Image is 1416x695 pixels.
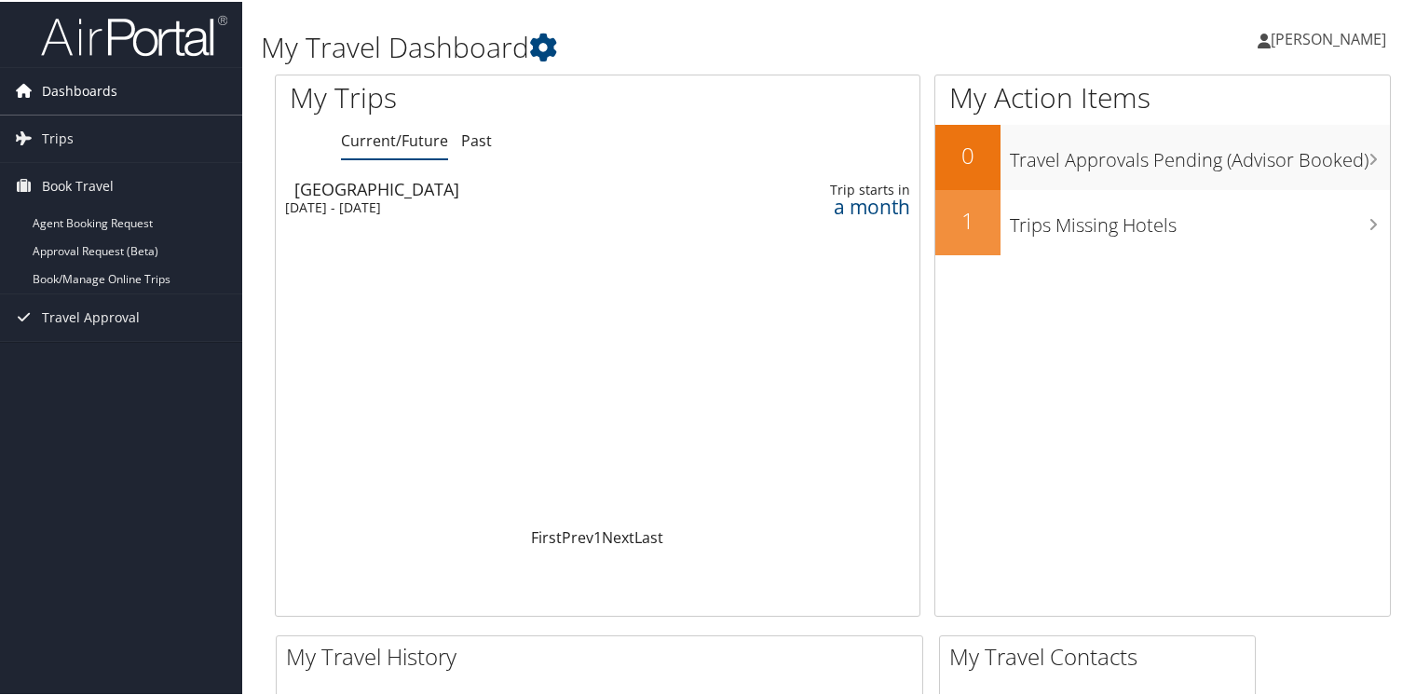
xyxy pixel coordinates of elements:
[1271,27,1386,48] span: [PERSON_NAME]
[42,66,117,113] span: Dashboards
[42,161,114,208] span: Book Travel
[602,525,634,546] a: Next
[42,293,140,339] span: Travel Approval
[773,180,909,197] div: Trip starts in
[531,525,562,546] a: First
[1010,201,1390,237] h3: Trips Missing Hotels
[949,639,1255,671] h2: My Travel Contacts
[935,123,1390,188] a: 0Travel Approvals Pending (Advisor Booked)
[935,188,1390,253] a: 1Trips Missing Hotels
[935,203,1001,235] h2: 1
[935,76,1390,116] h1: My Action Items
[261,26,1024,65] h1: My Travel Dashboard
[294,179,710,196] div: [GEOGRAPHIC_DATA]
[341,129,448,149] a: Current/Future
[285,198,701,214] div: [DATE] - [DATE]
[593,525,602,546] a: 1
[41,12,227,56] img: airportal-logo.png
[935,138,1001,170] h2: 0
[461,129,492,149] a: Past
[42,114,74,160] span: Trips
[286,639,922,671] h2: My Travel History
[1258,9,1405,65] a: [PERSON_NAME]
[1010,136,1390,171] h3: Travel Approvals Pending (Advisor Booked)
[773,197,909,213] div: a month
[562,525,593,546] a: Prev
[290,76,637,116] h1: My Trips
[634,525,663,546] a: Last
